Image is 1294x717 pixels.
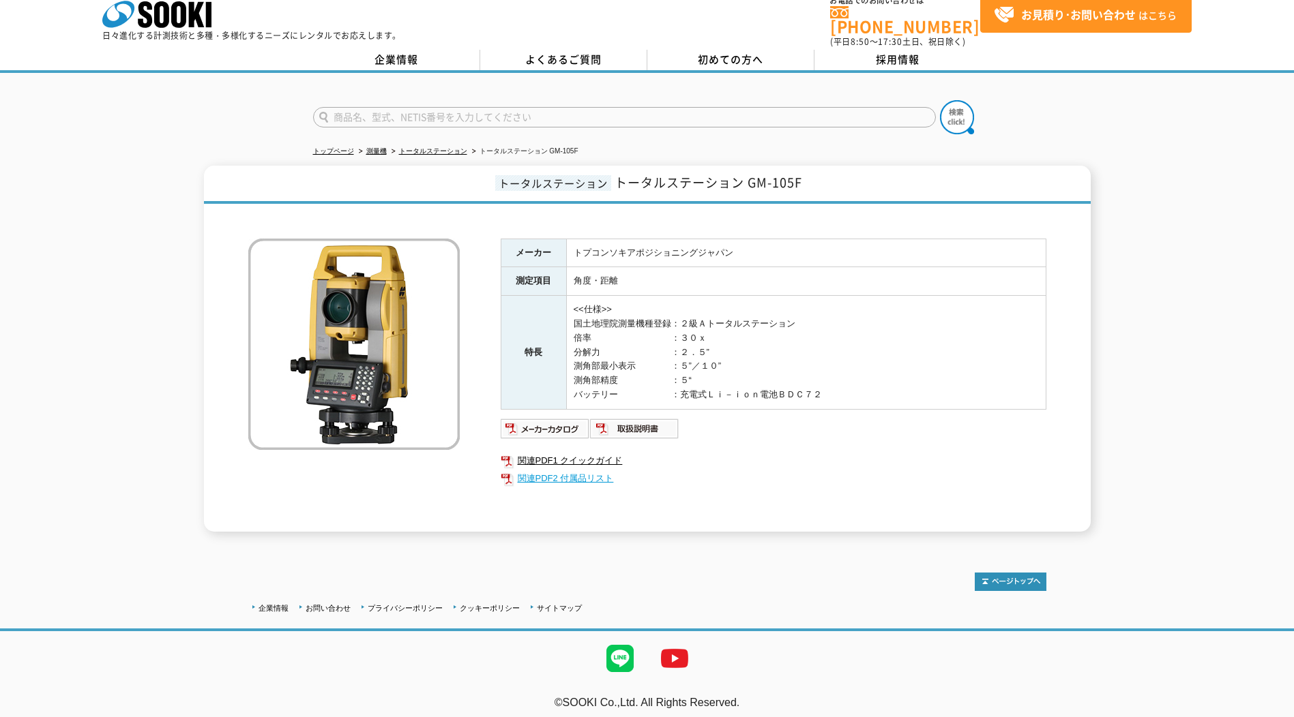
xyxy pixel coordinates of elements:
img: YouTube [647,631,702,686]
span: 17:30 [878,35,902,48]
a: トップページ [313,147,354,155]
img: btn_search.png [940,100,974,134]
p: 日々進化する計測技術と多種・多様化するニーズにレンタルでお応えします。 [102,31,401,40]
a: 関連PDF2 付属品リスト [501,470,1046,487]
img: メーカーカタログ [501,418,590,440]
span: トータルステーション GM-105F [615,173,802,192]
span: 8:50 [851,35,870,48]
td: トプコンソキアポジショニングジャパン [566,239,1046,267]
a: 関連PDF1 クイックガイド [501,452,1046,470]
a: [PHONE_NUMBER] [830,6,980,34]
img: トータルステーション GM-105F [248,239,460,450]
th: メーカー [501,239,566,267]
span: はこちら [994,5,1177,25]
th: 特長 [501,296,566,410]
td: <<仕様>> 国土地理院測量機種登録：２級Ａトータルステーション 倍率 ：３０ｘ 分解力 ：２．５” 測角部最小表示 ：５”／１０” 測角部精度 ：５“ バッテリー ：充電式Ｌｉ－ｉｏｎ電池ＢＤＣ７２ [566,296,1046,410]
a: 測量機 [366,147,387,155]
td: 角度・距離 [566,267,1046,296]
a: 採用情報 [814,50,982,70]
a: お問い合わせ [306,604,351,612]
a: 初めての方へ [647,50,814,70]
a: 企業情報 [313,50,480,70]
a: サイトマップ [537,604,582,612]
a: 取扱説明書 [590,427,679,437]
input: 商品名、型式、NETIS番号を入力してください [313,107,936,127]
a: トータルステーション [399,147,467,155]
img: トップページへ [975,573,1046,591]
a: よくあるご質問 [480,50,647,70]
span: 初めての方へ [698,52,763,67]
a: 企業情報 [259,604,289,612]
span: トータルステーション [495,175,611,191]
th: 測定項目 [501,267,566,296]
a: メーカーカタログ [501,427,590,437]
a: プライバシーポリシー [368,604,443,612]
li: トータルステーション GM-105F [469,144,578,159]
a: クッキーポリシー [460,604,520,612]
img: LINE [593,631,647,686]
img: 取扱説明書 [590,418,679,440]
span: (平日 ～ 土日、祝日除く) [830,35,965,48]
strong: お見積り･お問い合わせ [1021,6,1136,22]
